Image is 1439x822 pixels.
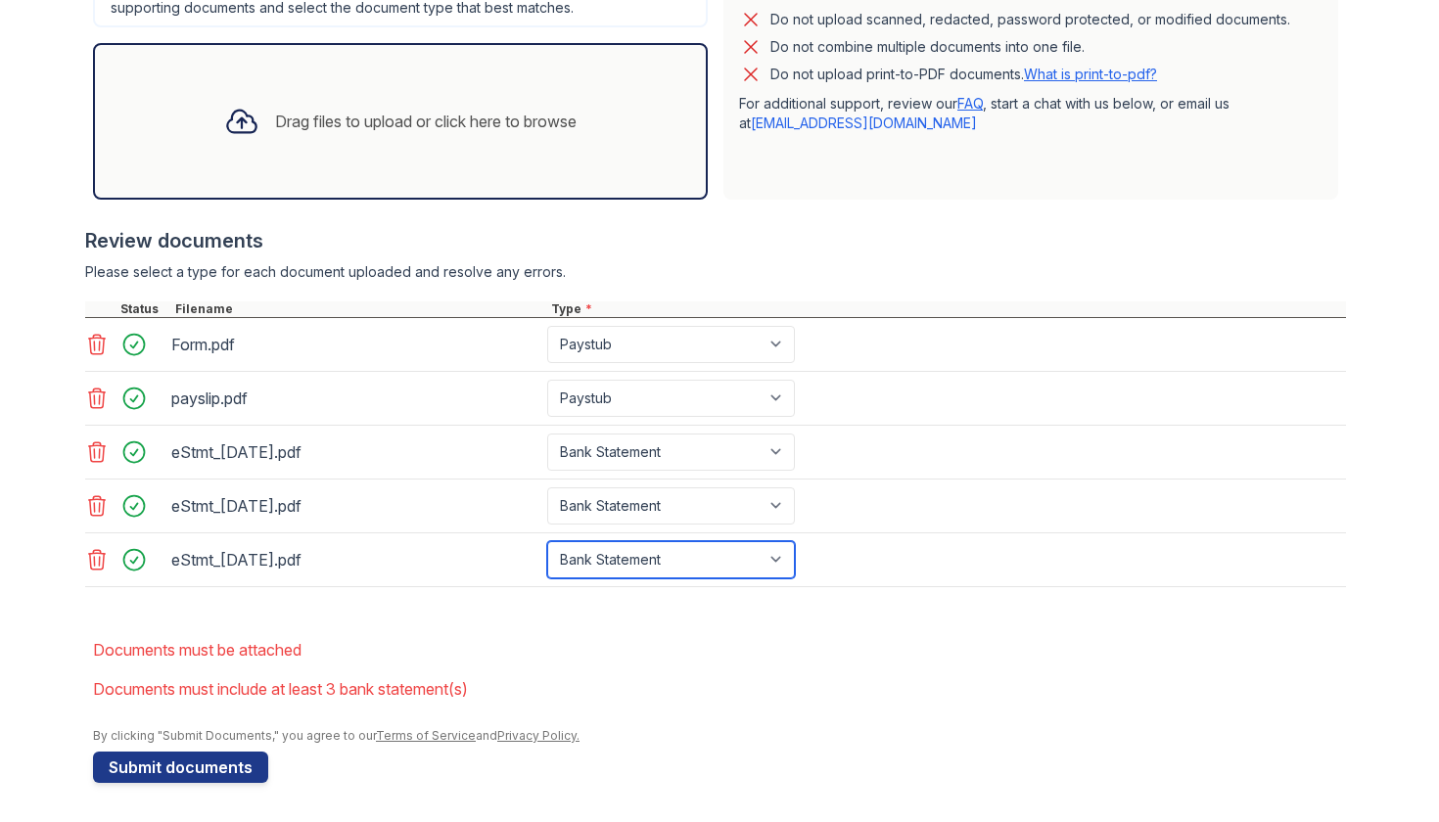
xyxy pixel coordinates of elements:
[85,262,1346,282] div: Please select a type for each document uploaded and resolve any errors.
[275,110,577,133] div: Drag files to upload or click here to browse
[93,630,1346,669] li: Documents must be attached
[770,35,1085,59] div: Do not combine multiple documents into one file.
[171,544,539,575] div: eStmt_[DATE].pdf
[957,95,983,112] a: FAQ
[93,728,1346,744] div: By clicking "Submit Documents," you agree to our and
[497,728,580,743] a: Privacy Policy.
[93,669,1346,708] li: Documents must include at least 3 bank statement(s)
[770,65,1157,84] p: Do not upload print-to-PDF documents.
[116,301,171,317] div: Status
[171,436,539,468] div: eStmt_[DATE].pdf
[171,383,539,414] div: payslip.pdf
[171,490,539,522] div: eStmt_[DATE].pdf
[751,114,977,131] a: [EMAIL_ADDRESS][DOMAIN_NAME]
[93,752,268,783] button: Submit documents
[770,8,1290,31] div: Do not upload scanned, redacted, password protected, or modified documents.
[376,728,476,743] a: Terms of Service
[1024,66,1157,82] a: What is print-to-pdf?
[547,301,1346,317] div: Type
[85,227,1346,254] div: Review documents
[739,94,1323,133] p: For additional support, review our , start a chat with us below, or email us at
[171,329,539,360] div: Form.pdf
[171,301,547,317] div: Filename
